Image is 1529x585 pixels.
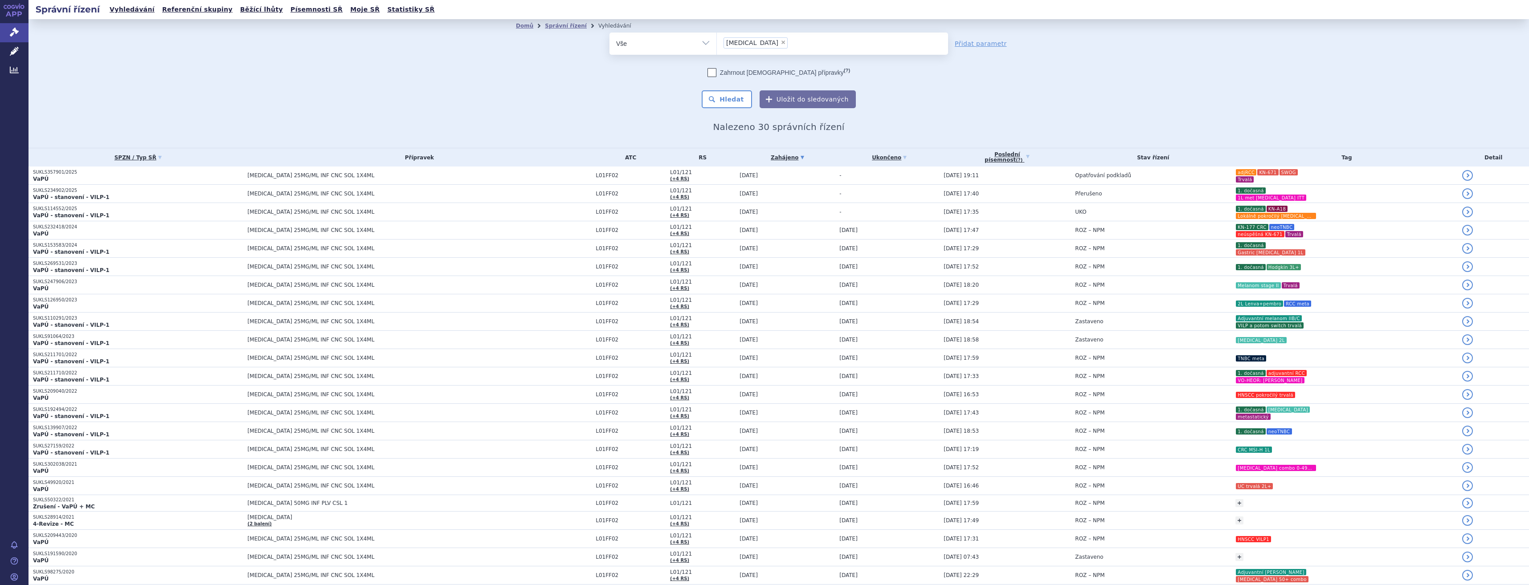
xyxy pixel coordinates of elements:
[740,391,758,398] span: [DATE]
[670,231,689,236] a: (+4 RS)
[248,300,470,306] span: [MEDICAL_DATA] 25MG/ML INF CNC SOL 1X4ML
[670,558,689,563] a: (+4 RS)
[1235,516,1243,524] a: +
[790,37,795,48] input: [MEDICAL_DATA]
[1462,498,1473,508] a: detail
[1236,213,1316,219] i: Lokálně pokročilý [MEDICAL_DATA]
[670,414,689,418] a: (+4 RS)
[670,322,689,327] a: (+4 RS)
[33,267,110,273] strong: VaPÚ - stanovení - VILP-1
[944,500,979,506] span: [DATE] 17:59
[1236,206,1266,212] i: 1. dočasná
[1236,447,1272,453] i: CRC MSI-H 1L
[944,318,979,325] span: [DATE] 18:54
[839,373,858,379] span: [DATE]
[1282,282,1300,288] i: Trvalá
[1462,570,1473,581] a: detail
[1280,169,1298,175] i: SWOG
[1462,515,1473,526] a: detail
[33,352,243,358] p: SUKLS211701/2022
[248,282,470,288] span: [MEDICAL_DATA] 25MG/ML INF CNC SOL 1X4ML
[596,500,666,506] span: L01FF02
[670,576,689,581] a: (+4 RS)
[839,282,858,288] span: [DATE]
[740,151,835,164] a: Zahájeno
[1236,355,1266,362] i: TNBC meta
[1462,170,1473,181] a: detail
[1462,225,1473,236] a: detail
[740,483,758,489] span: [DATE]
[839,391,858,398] span: [DATE]
[33,532,243,539] p: SUKLS209443/2020
[1462,426,1473,436] a: detail
[1236,337,1286,343] i: [MEDICAL_DATA] 2L
[33,340,110,346] strong: VaPÚ - stanovení - VILP-1
[670,352,735,358] span: L01/121
[839,517,858,524] span: [DATE]
[1236,406,1266,413] i: 1. dočasná
[944,191,979,197] span: [DATE] 17:40
[670,341,689,345] a: (+4 RS)
[33,479,243,486] p: SUKLS49920/2021
[670,333,735,340] span: L01/121
[1236,465,1316,471] i: [MEDICAL_DATA] combo 0-49% trvalá
[1016,158,1022,163] abbr: (?)
[670,487,689,492] a: (+4 RS)
[1236,483,1273,489] i: UC trvalá 2L+
[248,245,470,252] span: [MEDICAL_DATA] 25MG/ML INF CNC SOL 1X4ML
[1267,264,1301,270] i: Hodgkin 3L+
[1236,195,1306,201] i: 1L met [MEDICAL_DATA] ITT
[596,245,666,252] span: L01FF02
[1236,242,1266,248] i: 1. dočasná
[839,464,858,471] span: [DATE]
[839,446,858,452] span: [DATE]
[248,318,470,325] span: [MEDICAL_DATA] 25MG/ML INF CNC SOL 1X4ML
[596,282,666,288] span: L01FF02
[596,318,666,325] span: L01FF02
[33,169,243,175] p: SUKLS357901/2025
[1285,231,1303,237] i: Trvalá
[740,517,758,524] span: [DATE]
[33,450,110,456] strong: VaPÚ - stanovení - VILP-1
[33,297,243,303] p: SUKLS126950/2023
[713,122,844,132] span: Nalezeno 30 správních řízení
[740,428,758,434] span: [DATE]
[33,358,110,365] strong: VaPÚ - stanovení - VILP-1
[955,39,1007,48] a: Přidat parametr
[670,279,735,285] span: L01/121
[1075,264,1104,270] span: ROZ – NPM
[1462,533,1473,544] a: detail
[1236,249,1305,256] i: Gastric [MEDICAL_DATA] 1L
[839,318,858,325] span: [DATE]
[1236,264,1266,270] i: 1. dočasná
[248,446,470,452] span: [MEDICAL_DATA] 25MG/ML INF CNC SOL 1X4ML
[33,443,243,449] p: SUKLS27159/2022
[1462,334,1473,345] a: detail
[1236,428,1266,435] i: 1. dočasná
[944,300,979,306] span: [DATE] 17:29
[1075,391,1104,398] span: ROZ – NPM
[1267,206,1288,212] i: KN-A18
[1462,243,1473,254] a: detail
[33,395,49,401] strong: VaPÚ
[1236,176,1254,183] i: Trvalá
[33,260,243,267] p: SUKLS269531/2023
[1236,370,1266,376] i: 1. dočasná
[33,279,243,285] p: SUKLS247906/2023
[670,461,735,467] span: L01/121
[596,410,666,416] span: L01FF02
[248,337,470,343] span: [MEDICAL_DATA] 25MG/ML INF CNC SOL 1X4ML
[1462,188,1473,199] a: detail
[839,209,841,215] span: -
[740,300,758,306] span: [DATE]
[33,504,95,510] strong: Zrušení - VaPÚ + MC
[839,300,858,306] span: [DATE]
[944,483,979,489] span: [DATE] 16:46
[248,514,470,520] span: [MEDICAL_DATA]
[1075,483,1104,489] span: ROZ – NPM
[1075,464,1104,471] span: ROZ – NPM
[670,169,735,175] span: L01/121
[707,68,850,77] label: Zahrnout [DEMOGRAPHIC_DATA] přípravky
[33,468,49,474] strong: VaPÚ
[1284,301,1311,307] i: RCC meta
